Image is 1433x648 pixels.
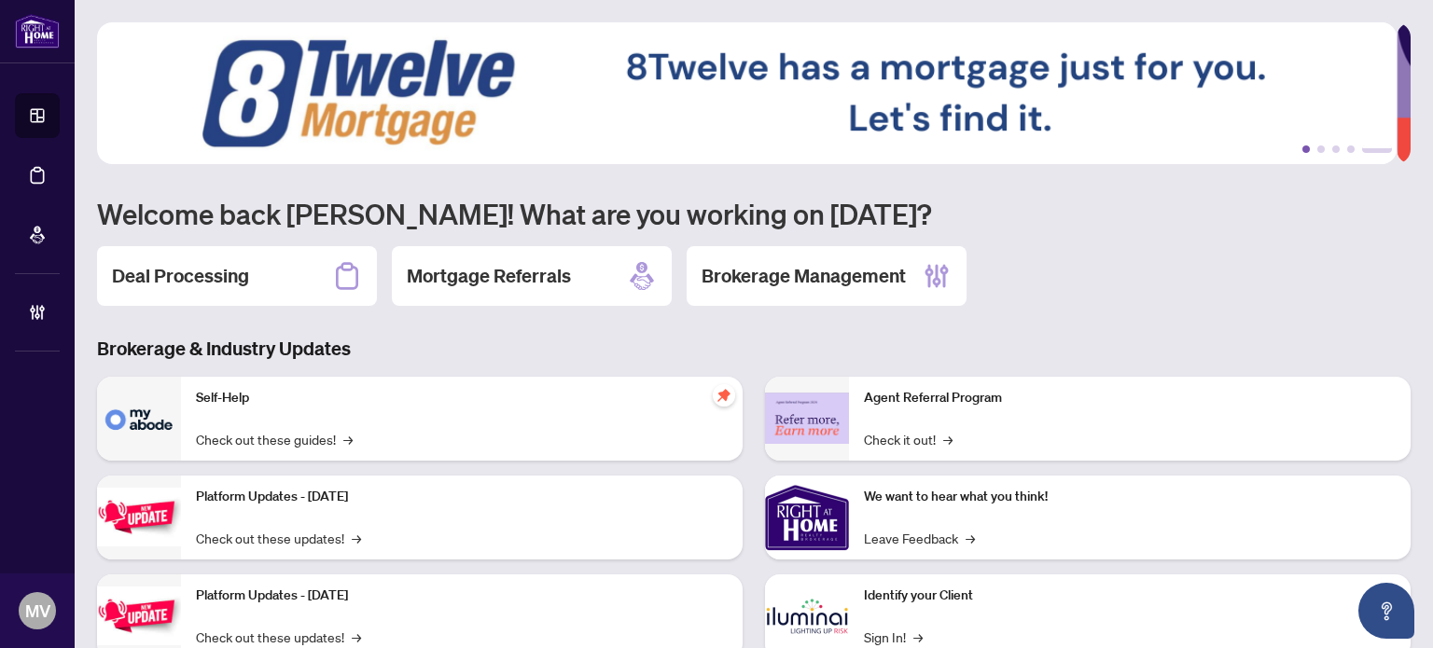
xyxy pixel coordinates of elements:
img: Platform Updates - July 21, 2025 [97,488,181,546]
h2: Mortgage Referrals [407,263,571,289]
button: 3 [1332,145,1340,153]
a: Leave Feedback→ [864,528,975,548]
span: pushpin [713,384,735,407]
button: Open asap [1358,583,1414,639]
span: → [966,528,975,548]
button: 1 [1302,145,1310,153]
h1: Welcome back [PERSON_NAME]! What are you working on [DATE]? [97,196,1411,231]
img: Self-Help [97,377,181,461]
a: Check out these updates!→ [196,528,361,548]
span: → [352,627,361,647]
h3: Brokerage & Industry Updates [97,336,1411,362]
a: Check out these updates!→ [196,627,361,647]
a: Sign In!→ [864,627,923,647]
p: We want to hear what you think! [864,487,1396,507]
img: Agent Referral Program [765,393,849,444]
p: Self-Help [196,388,728,408]
span: → [913,627,923,647]
h2: Brokerage Management [702,263,906,289]
button: 5 [1362,145,1392,153]
p: Identify your Client [864,586,1396,606]
img: logo [15,14,60,48]
button: 4 [1347,145,1355,153]
button: 2 [1317,145,1325,153]
a: Check out these guides!→ [196,429,353,449]
img: We want to hear what you think! [765,476,849,559]
p: Platform Updates - [DATE] [196,487,728,507]
span: → [343,429,353,449]
p: Platform Updates - [DATE] [196,586,728,606]
img: Slide 4 [97,22,1397,164]
span: → [352,528,361,548]
a: Check it out!→ [864,429,953,449]
h2: Deal Processing [112,263,249,289]
img: Platform Updates - July 8, 2025 [97,586,181,645]
p: Agent Referral Program [864,388,1396,408]
span: → [943,429,953,449]
span: MV [25,598,50,624]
